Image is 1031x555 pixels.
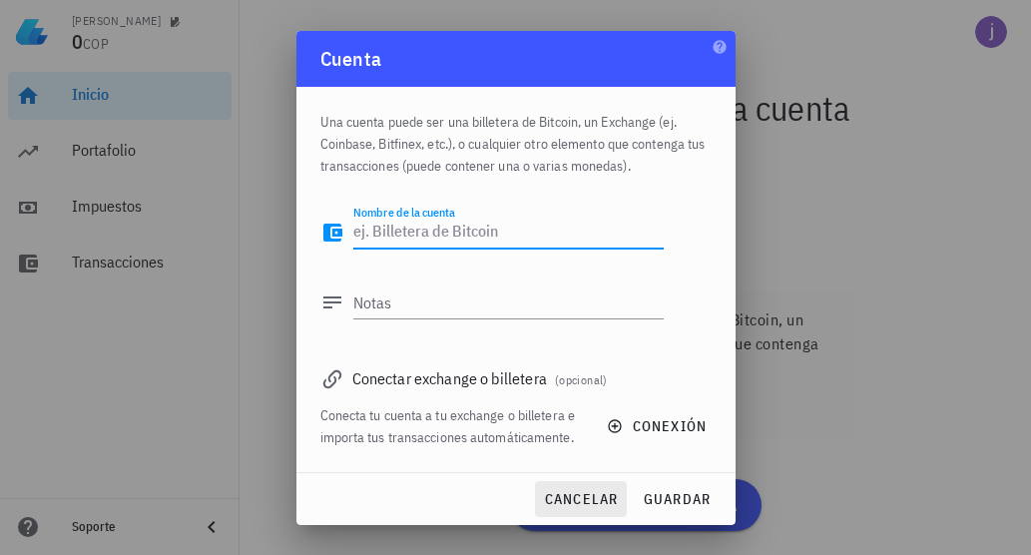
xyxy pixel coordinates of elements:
label: Nombre de la cuenta [353,205,455,220]
button: conexión [595,408,723,444]
button: cancelar [535,481,626,517]
span: (opcional) [555,372,608,387]
button: guardar [635,481,720,517]
span: conexión [611,417,707,435]
div: Una cuenta puede ser una billetera de Bitcoin, un Exchange (ej. Coinbase, Bitfinex, etc.), o cual... [320,87,712,189]
div: Cuenta [296,31,736,87]
div: Conecta tu cuenta a tu exchange o billetera e importa tus transacciones automáticamente. [320,404,584,448]
span: cancelar [543,490,618,508]
div: Conectar exchange o billetera [320,364,712,392]
span: guardar [643,490,712,508]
